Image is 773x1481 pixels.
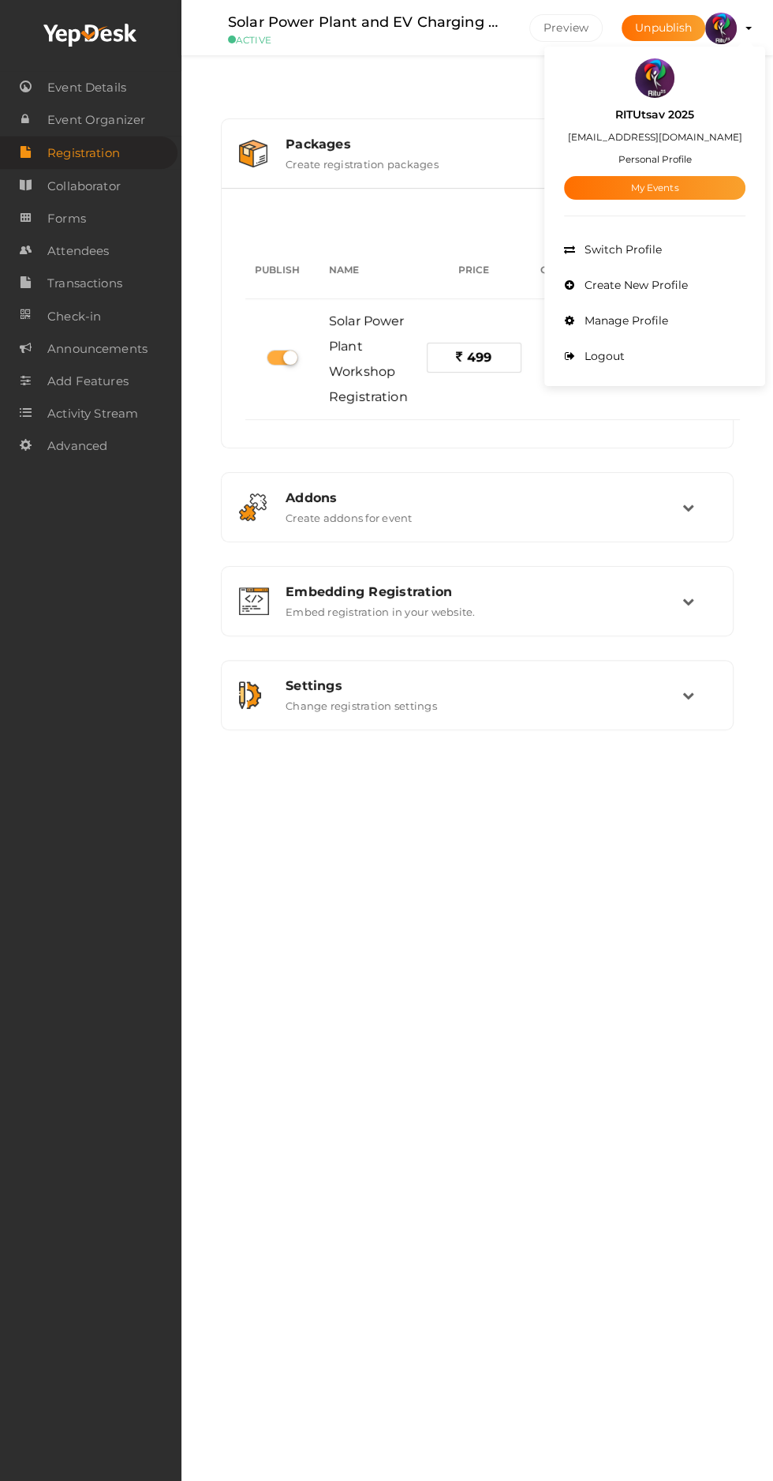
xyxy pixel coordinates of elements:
[635,58,674,98] img: 5BK8ZL5P_small.png
[615,106,694,124] label: RITUtsav 2025
[564,176,745,200] a: My Events
[581,349,625,363] span: Logout
[581,278,688,292] span: Create New Profile
[568,128,742,146] label: [EMAIL_ADDRESS][DOMAIN_NAME]
[581,313,668,328] span: Manage Profile
[581,242,662,257] span: Switch Profile
[618,153,692,165] small: Personal Profile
